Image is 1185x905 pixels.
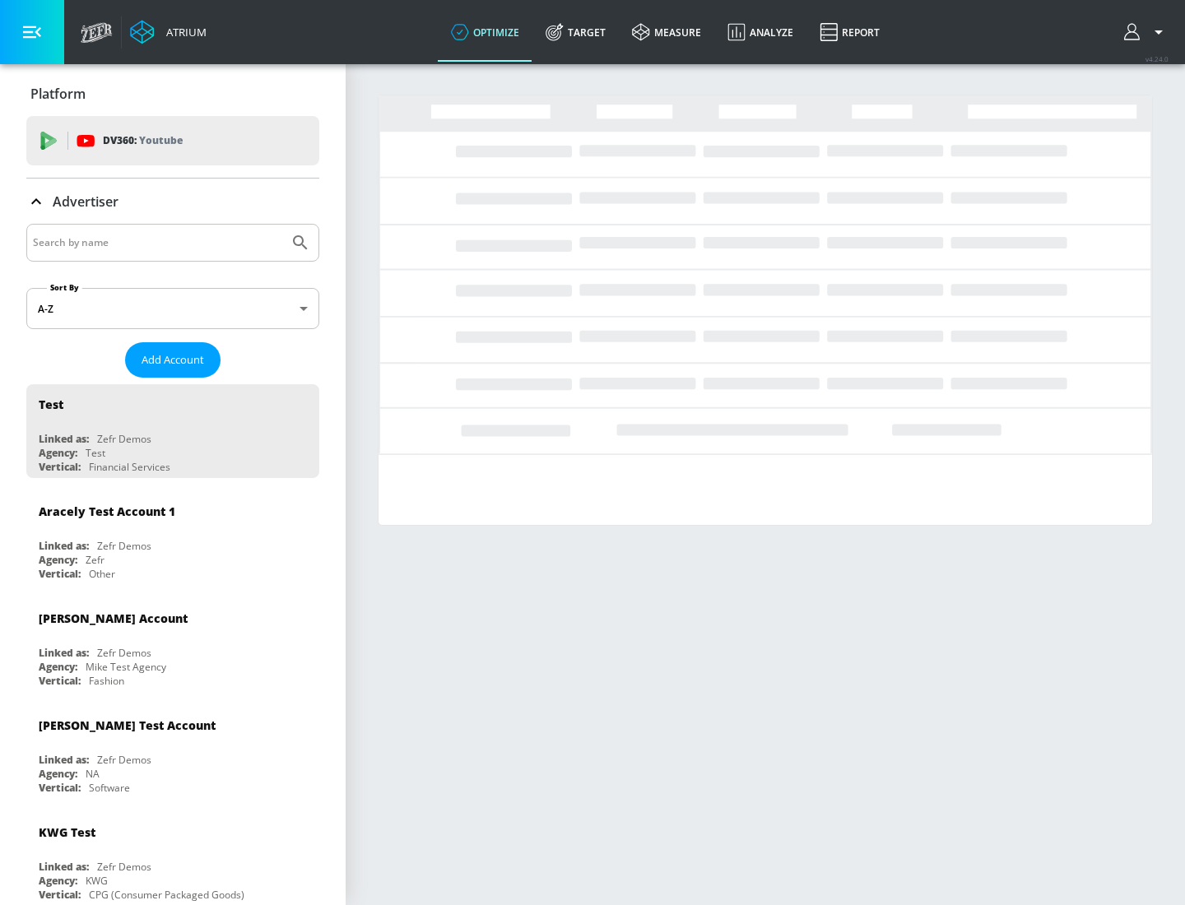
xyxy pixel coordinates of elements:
div: Test [39,397,63,412]
div: Financial Services [89,460,170,474]
a: Report [806,2,893,62]
div: [PERSON_NAME] Test AccountLinked as:Zefr DemosAgency:NAVertical:Software [26,705,319,799]
div: [PERSON_NAME] Account [39,610,188,626]
div: Test [86,446,105,460]
div: Fashion [89,674,124,688]
div: Agency: [39,874,77,888]
div: Aracely Test Account 1Linked as:Zefr DemosAgency:ZefrVertical:Other [26,491,319,585]
div: KWG Test [39,824,95,840]
div: [PERSON_NAME] AccountLinked as:Zefr DemosAgency:Mike Test AgencyVertical:Fashion [26,598,319,692]
div: Zefr Demos [97,539,151,553]
div: Linked as: [39,860,89,874]
span: Add Account [142,350,204,369]
div: Vertical: [39,781,81,795]
div: Platform [26,71,319,117]
a: Atrium [130,20,207,44]
div: Zefr Demos [97,753,151,767]
a: measure [619,2,714,62]
a: Analyze [714,2,806,62]
div: CPG (Consumer Packaged Goods) [89,888,244,902]
p: Platform [30,85,86,103]
div: Atrium [160,25,207,39]
a: Target [532,2,619,62]
div: A-Z [26,288,319,329]
div: Linked as: [39,646,89,660]
p: DV360: [103,132,183,150]
div: Mike Test Agency [86,660,166,674]
div: Aracely Test Account 1 [39,504,175,519]
div: Vertical: [39,460,81,474]
div: Vertical: [39,567,81,581]
span: v 4.24.0 [1145,54,1169,63]
div: Vertical: [39,674,81,688]
div: DV360: Youtube [26,116,319,165]
div: KWG [86,874,108,888]
div: Zefr Demos [97,432,151,446]
div: Zefr Demos [97,860,151,874]
div: TestLinked as:Zefr DemosAgency:TestVertical:Financial Services [26,384,319,478]
p: Youtube [139,132,183,149]
input: Search by name [33,232,282,253]
div: [PERSON_NAME] Test Account [39,717,216,733]
div: Linked as: [39,753,89,767]
div: Software [89,781,130,795]
div: Agency: [39,446,77,460]
div: Agency: [39,767,77,781]
div: Advertiser [26,179,319,225]
button: Add Account [125,342,221,378]
a: optimize [438,2,532,62]
div: Agency: [39,553,77,567]
p: Advertiser [53,193,118,211]
div: NA [86,767,100,781]
label: Sort By [47,282,82,293]
div: Linked as: [39,539,89,553]
div: Linked as: [39,432,89,446]
div: Zefr [86,553,105,567]
div: Zefr Demos [97,646,151,660]
div: Agency: [39,660,77,674]
div: Vertical: [39,888,81,902]
div: Other [89,567,115,581]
